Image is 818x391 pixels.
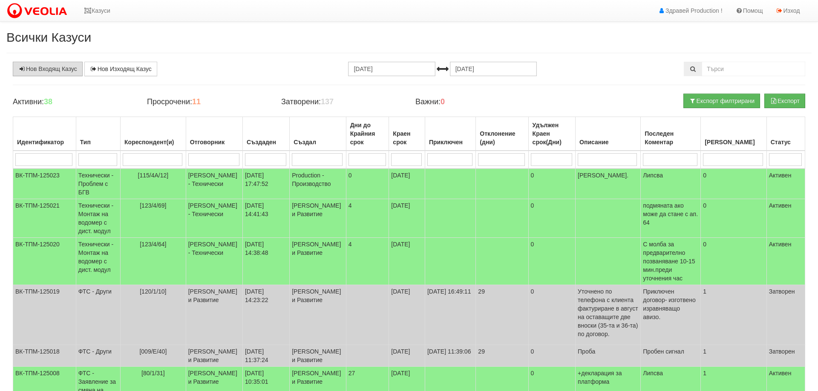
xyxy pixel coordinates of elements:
td: 0 [701,238,767,285]
td: Активен [766,238,805,285]
div: Последен Коментар [643,128,698,148]
span: Пробен сигнал [643,348,684,355]
p: [PERSON_NAME]. [578,171,638,180]
div: Създал [292,136,343,148]
p: Проба [578,347,638,356]
td: 0 [528,168,575,199]
td: 29 [476,285,528,345]
span: [123/4/69] [140,202,166,209]
h2: Всички Казуси [6,30,812,44]
td: [DATE] 11:39:06 [425,345,475,367]
span: [123/4/64] [140,241,166,248]
div: Идентификатор [15,136,74,148]
td: ФТС - Други [76,285,120,345]
th: Кореспондент(и): No sort applied, activate to apply an ascending sort [121,117,186,151]
td: [PERSON_NAME] и Развитие [186,345,242,367]
div: Тип [78,136,118,148]
td: 0 [701,168,767,199]
td: 0 [528,199,575,238]
th: Създаден: No sort applied, activate to apply an ascending sort [242,117,289,151]
button: Експорт [764,94,805,108]
th: Отговорник: No sort applied, activate to apply an ascending sort [186,117,242,151]
span: [80/1/31] [141,370,165,377]
th: Отклонение (дни): No sort applied, activate to apply an ascending sort [476,117,528,151]
span: Липсва [643,370,663,377]
th: Дни до Крайния срок: No sort applied, activate to apply an ascending sort [346,117,389,151]
span: [009/Е/40] [139,348,167,355]
td: [DATE] 17:47:52 [242,168,289,199]
td: [DATE] [389,238,425,285]
td: [DATE] 14:38:48 [242,238,289,285]
h4: Просрочени: [147,98,268,106]
img: VeoliaLogo.png [6,2,71,20]
th: Тип: No sort applied, activate to apply an ascending sort [76,117,120,151]
span: 4 [349,202,352,209]
div: Приключен [427,136,473,148]
div: [PERSON_NAME] [703,136,764,148]
span: [120/1/10] [140,288,166,295]
th: Описание: No sort applied, activate to apply an ascending sort [576,117,641,151]
td: [PERSON_NAME] и Развитие [290,238,346,285]
a: Нов Изходящ Казус [84,62,157,76]
td: [PERSON_NAME] и Развитие [290,345,346,367]
td: [DATE] 16:49:11 [425,285,475,345]
th: Статус: No sort applied, activate to apply an ascending sort [766,117,805,151]
td: [DATE] [389,168,425,199]
td: Активен [766,199,805,238]
b: 11 [192,97,201,106]
b: 137 [321,97,334,106]
td: Затворен [766,285,805,345]
h4: Важни: [415,98,537,106]
th: Идентификатор: No sort applied, activate to apply an ascending sort [13,117,76,151]
td: [DATE] 14:41:43 [242,199,289,238]
td: Технически - Проблем с БГВ [76,168,120,199]
td: 0 [528,238,575,285]
td: [PERSON_NAME] и Развитие [290,199,346,238]
td: [DATE] [389,285,425,345]
span: С молба за предварително позваняване 10-15 мин.преди уточнения час [643,241,695,282]
td: Технически - Монтаж на водомер с дист. модул [76,238,120,285]
td: [PERSON_NAME] и Развитие [186,285,242,345]
span: подмяната ако може да стане с ап. 64 [643,202,698,226]
td: Затворен [766,345,805,367]
span: 4 [349,241,352,248]
p: Уточнено по телефона с клиента фактуриране в август на оставащите две вноски (35-та и 36-та) по д... [578,287,638,338]
div: Отклонение (дни) [478,128,526,148]
b: 0 [441,97,445,106]
td: ФТС - Други [76,345,120,367]
span: Приключен договор- изготвено изравняващо авизо. [643,288,695,320]
span: [115/4А/12] [138,172,169,179]
td: [DATE] 14:23:22 [242,285,289,345]
h4: Затворени: [281,98,403,106]
div: Краен срок [391,128,423,148]
div: Дни до Крайния срок [349,119,387,148]
td: [DATE] 11:37:24 [242,345,289,367]
td: ВК-ТПМ-125018 [13,345,76,367]
th: Удължен Краен срок(Дни): No sort applied, activate to apply an ascending sort [528,117,575,151]
td: 29 [476,345,528,367]
td: 0 [528,285,575,345]
td: [PERSON_NAME] и Развитие [290,285,346,345]
th: Последен Коментар: No sort applied, activate to apply an ascending sort [641,117,701,151]
td: Production - Производство [290,168,346,199]
input: Търсене по Идентификатор, Бл/Вх/Ап, Тип, Описание, Моб. Номер, Имейл, Файл, Коментар, [702,62,805,76]
td: [DATE] [389,345,425,367]
th: Брой Файлове: No sort applied, activate to apply an ascending sort [701,117,767,151]
div: Кореспондент(и) [123,136,184,148]
div: Отговорник [188,136,240,148]
td: 1 [701,345,767,367]
td: ВК-ТПМ-125019 [13,285,76,345]
a: Нов Входящ Казус [13,62,83,76]
div: Удължен Краен срок(Дни) [531,119,573,148]
td: Активен [766,168,805,199]
button: Експорт филтрирани [683,94,760,108]
span: 27 [349,370,355,377]
td: [PERSON_NAME] - Технически [186,238,242,285]
p: +декларация за платформа [578,369,638,386]
span: Липсва [643,172,663,179]
td: 1 [701,285,767,345]
td: [PERSON_NAME] - Технически [186,199,242,238]
td: 0 [528,345,575,367]
th: Краен срок: No sort applied, activate to apply an ascending sort [389,117,425,151]
div: Описание [578,136,638,148]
